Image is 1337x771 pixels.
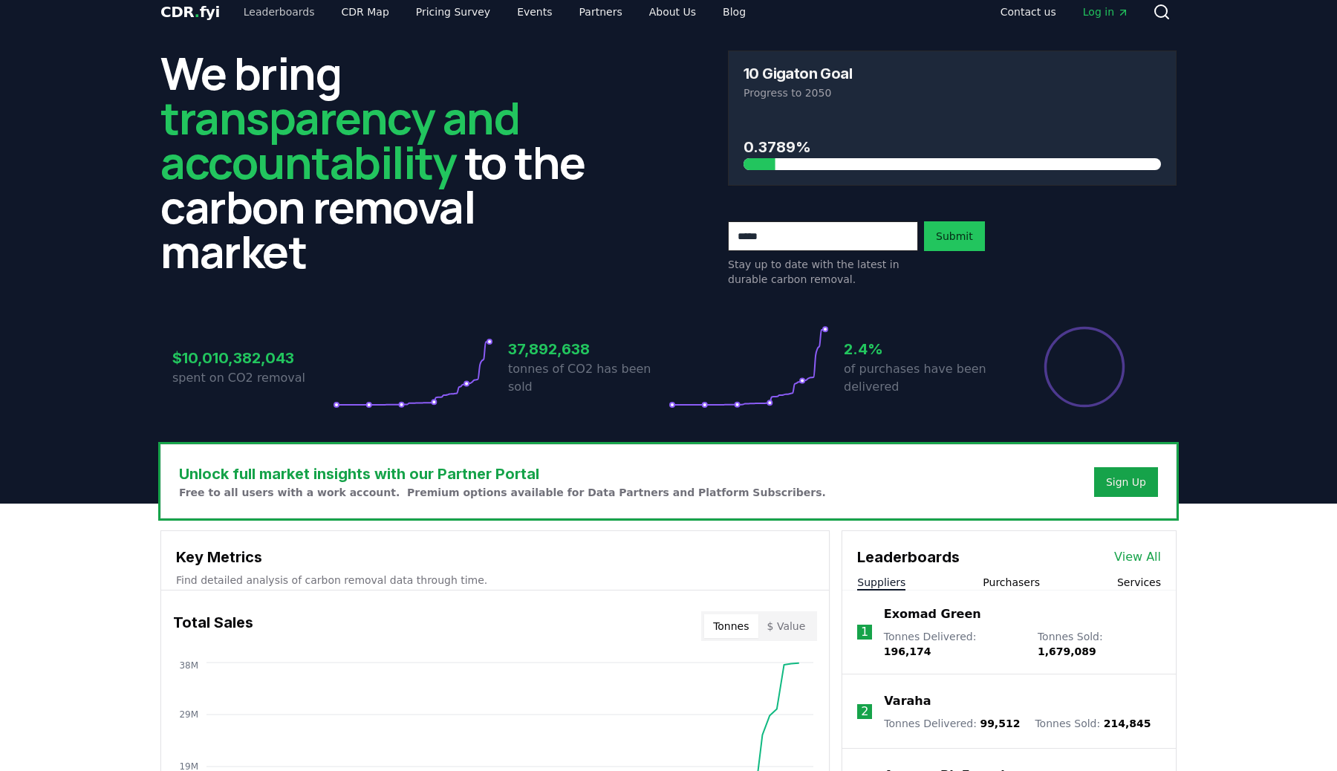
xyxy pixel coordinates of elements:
[857,575,905,590] button: Suppliers
[744,66,852,81] h3: 10 Gigaton Goal
[508,360,668,396] p: tonnes of CO2 has been sold
[744,136,1161,158] h3: 0.3789%
[1038,645,1096,657] span: 1,679,089
[861,703,868,720] p: 2
[508,338,668,360] h3: 37,892,638
[857,546,960,568] h3: Leaderboards
[884,716,1020,731] p: Tonnes Delivered :
[173,611,253,641] h3: Total Sales
[1117,575,1161,590] button: Services
[1083,4,1129,19] span: Log in
[884,645,931,657] span: 196,174
[704,614,758,638] button: Tonnes
[160,3,220,21] span: CDR fyi
[176,573,814,588] p: Find detailed analysis of carbon removal data through time.
[172,369,333,387] p: spent on CO2 removal
[1043,325,1126,409] div: Percentage of sales delivered
[1114,548,1161,566] a: View All
[884,605,981,623] a: Exomad Green
[160,87,519,192] span: transparency and accountability
[884,692,931,710] a: Varaha
[1106,475,1146,489] a: Sign Up
[172,347,333,369] h3: $10,010,382,043
[861,623,868,641] p: 1
[844,360,1004,396] p: of purchases have been delivered
[758,614,815,638] button: $ Value
[744,85,1161,100] p: Progress to 2050
[160,51,609,273] h2: We bring to the carbon removal market
[980,718,1020,729] span: 99,512
[1038,629,1161,659] p: Tonnes Sold :
[884,629,1023,659] p: Tonnes Delivered :
[179,660,198,671] tspan: 38M
[160,1,220,22] a: CDR.fyi
[179,709,198,720] tspan: 29M
[179,463,826,485] h3: Unlock full market insights with our Partner Portal
[1035,716,1151,731] p: Tonnes Sold :
[179,485,826,500] p: Free to all users with a work account. Premium options available for Data Partners and Platform S...
[983,575,1040,590] button: Purchasers
[728,257,918,287] p: Stay up to date with the latest in durable carbon removal.
[176,546,814,568] h3: Key Metrics
[844,338,1004,360] h3: 2.4%
[924,221,985,251] button: Submit
[1094,467,1158,497] button: Sign Up
[195,3,200,21] span: .
[1104,718,1151,729] span: 214,845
